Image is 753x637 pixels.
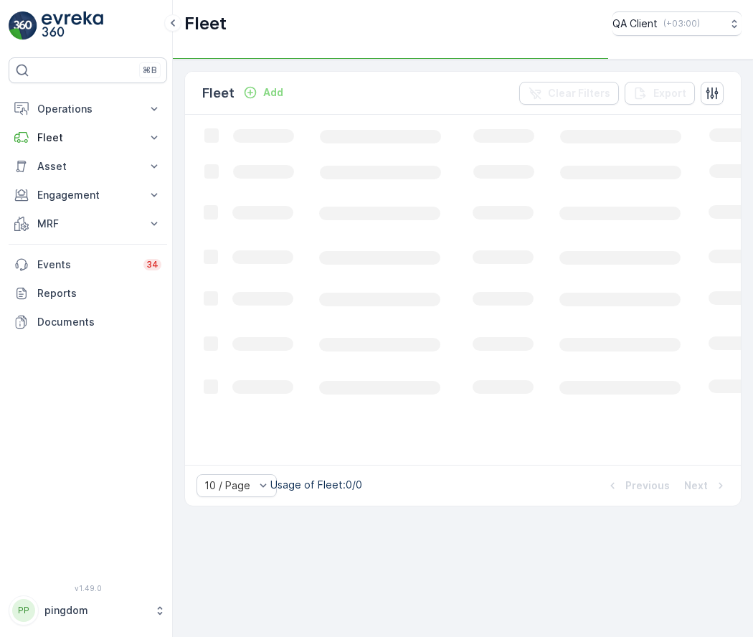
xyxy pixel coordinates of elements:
[625,478,670,493] p: Previous
[9,11,37,40] img: logo
[9,250,167,279] a: Events34
[684,478,708,493] p: Next
[9,584,167,593] span: v 1.49.0
[42,11,103,40] img: logo_light-DOdMpM7g.png
[270,478,362,492] p: Usage of Fleet : 0/0
[37,258,135,272] p: Events
[519,82,619,105] button: Clear Filters
[184,12,227,35] p: Fleet
[548,86,610,100] p: Clear Filters
[9,279,167,308] a: Reports
[9,152,167,181] button: Asset
[604,477,671,494] button: Previous
[9,308,167,336] a: Documents
[9,123,167,152] button: Fleet
[37,217,138,231] p: MRF
[146,259,158,270] p: 34
[37,159,138,174] p: Asset
[9,209,167,238] button: MRF
[37,315,161,329] p: Documents
[683,477,729,494] button: Next
[663,18,700,29] p: ( +03:00 )
[202,83,235,103] p: Fleet
[12,599,35,622] div: PP
[9,181,167,209] button: Engagement
[9,595,167,626] button: PPpingdom
[625,82,695,105] button: Export
[37,188,138,202] p: Engagement
[612,11,742,36] button: QA Client(+03:00)
[9,95,167,123] button: Operations
[612,16,658,31] p: QA Client
[263,85,283,100] p: Add
[44,603,147,618] p: pingdom
[37,286,161,301] p: Reports
[653,86,686,100] p: Export
[37,131,138,145] p: Fleet
[37,102,138,116] p: Operations
[237,84,289,101] button: Add
[143,65,157,76] p: ⌘B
